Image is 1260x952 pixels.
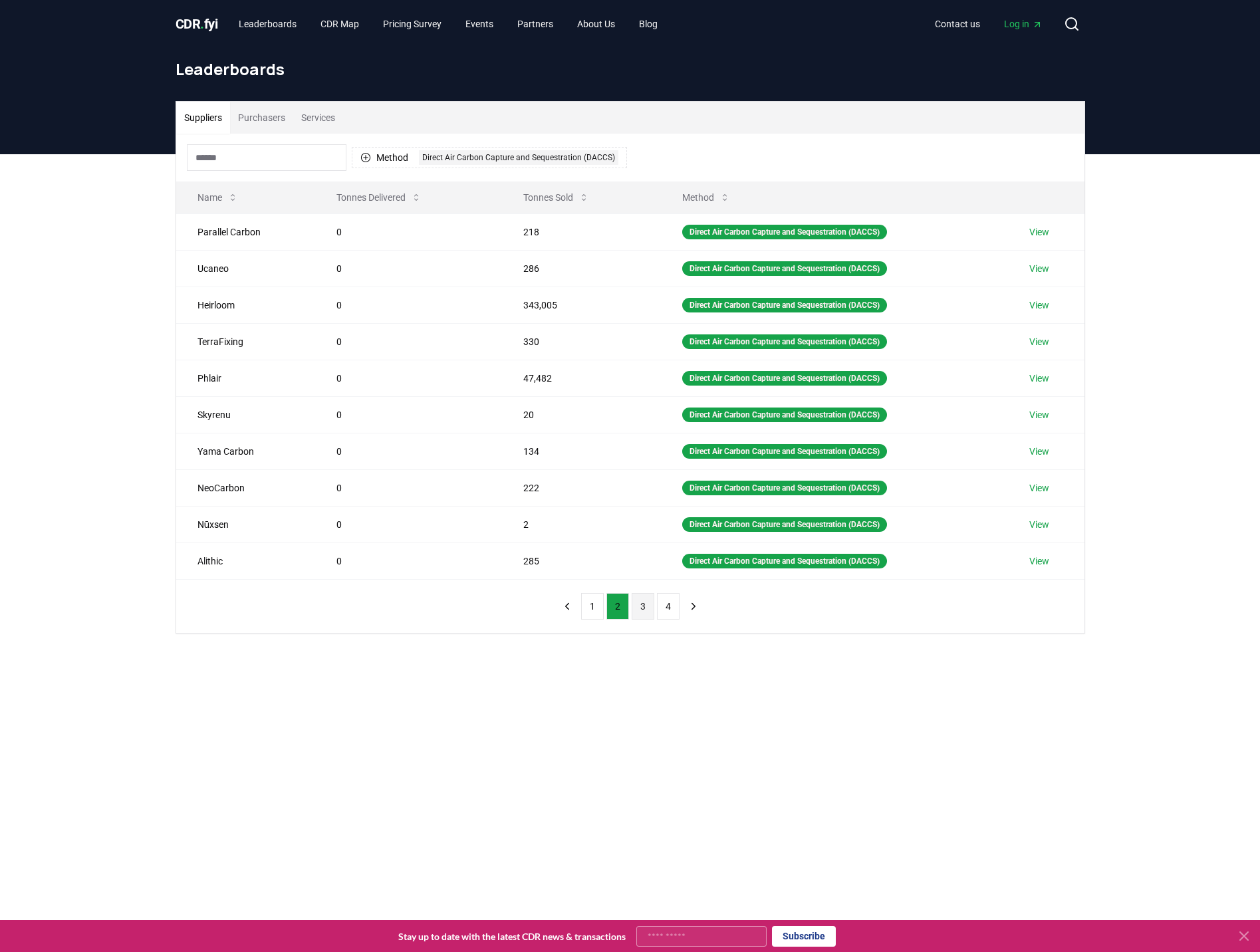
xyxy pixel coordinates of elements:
td: 134 [502,433,661,469]
a: Contact us [924,12,991,36]
a: CDR Map [310,12,370,36]
div: Direct Air Carbon Capture and Sequestration (DACCS) [682,554,887,568]
td: NeoCarbon [176,469,316,506]
button: next page [682,593,705,620]
a: Events [455,12,504,36]
td: Phlair [176,360,316,396]
td: 0 [315,542,502,579]
td: Yama Carbon [176,433,316,469]
td: 285 [502,542,661,579]
button: 1 [581,593,604,620]
button: Services [293,102,343,134]
span: . [200,16,204,32]
a: About Us [567,12,626,36]
a: Leaderboards [228,12,307,36]
nav: Main [228,12,668,36]
td: 20 [502,396,661,433]
div: Direct Air Carbon Capture and Sequestration (DACCS) [682,225,887,239]
button: MethodDirect Air Carbon Capture and Sequestration (DACCS) [352,147,627,168]
td: 0 [315,360,502,396]
a: View [1029,554,1049,568]
button: Name [187,184,249,211]
button: 4 [657,593,680,620]
button: previous page [556,593,578,620]
td: 47,482 [502,360,661,396]
div: Direct Air Carbon Capture and Sequestration (DACCS) [419,150,618,165]
td: 222 [502,469,661,506]
a: View [1029,372,1049,385]
td: 0 [315,506,502,542]
a: Log in [993,12,1053,36]
a: Partners [507,12,564,36]
td: 330 [502,323,661,360]
div: Direct Air Carbon Capture and Sequestration (DACCS) [682,261,887,276]
div: Direct Air Carbon Capture and Sequestration (DACCS) [682,334,887,349]
td: Ucaneo [176,250,316,287]
span: CDR fyi [176,16,218,32]
div: Direct Air Carbon Capture and Sequestration (DACCS) [682,481,887,495]
button: Tonnes Delivered [326,184,432,211]
td: 0 [315,287,502,323]
td: Parallel Carbon [176,213,316,250]
span: Log in [1004,17,1043,31]
a: Blog [628,12,668,36]
h1: Leaderboards [176,59,1085,80]
button: Method [672,184,741,211]
nav: Main [924,12,1053,36]
a: View [1029,481,1049,495]
td: 343,005 [502,287,661,323]
td: 0 [315,250,502,287]
button: Tonnes Sold [513,184,600,211]
td: 0 [315,323,502,360]
button: 2 [606,593,629,620]
a: View [1029,262,1049,275]
td: 218 [502,213,661,250]
td: Skyrenu [176,396,316,433]
a: CDR.fyi [176,15,218,33]
td: 0 [315,469,502,506]
button: Purchasers [230,102,293,134]
div: Direct Air Carbon Capture and Sequestration (DACCS) [682,517,887,532]
td: 0 [315,396,502,433]
td: 286 [502,250,661,287]
td: 2 [502,506,661,542]
button: Suppliers [176,102,230,134]
td: TerraFixing [176,323,316,360]
a: View [1029,335,1049,348]
div: Direct Air Carbon Capture and Sequestration (DACCS) [682,298,887,312]
a: View [1029,518,1049,531]
td: Nūxsen [176,506,316,542]
div: Direct Air Carbon Capture and Sequestration (DACCS) [682,408,887,422]
a: Pricing Survey [372,12,452,36]
button: 3 [632,593,654,620]
td: Heirloom [176,287,316,323]
td: 0 [315,213,502,250]
a: View [1029,298,1049,312]
div: Direct Air Carbon Capture and Sequestration (DACCS) [682,371,887,386]
a: View [1029,445,1049,458]
a: View [1029,408,1049,421]
td: 0 [315,433,502,469]
div: Direct Air Carbon Capture and Sequestration (DACCS) [682,444,887,459]
td: Alithic [176,542,316,579]
a: View [1029,225,1049,239]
